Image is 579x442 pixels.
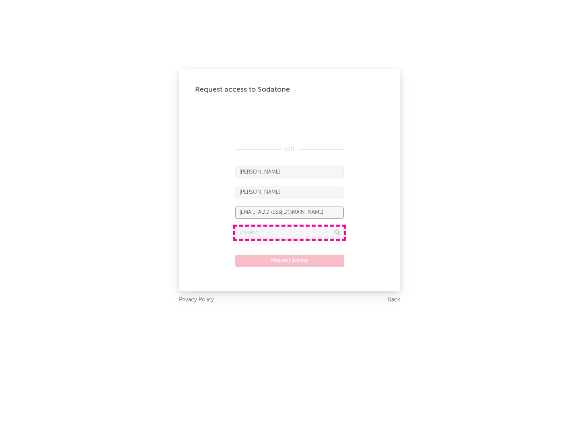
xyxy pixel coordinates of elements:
[235,145,344,154] div: OR
[235,207,344,219] input: Email
[235,255,344,267] button: Request Access
[388,295,400,305] a: Back
[235,227,344,239] input: Division
[235,186,344,198] input: Last Name
[235,166,344,178] input: First Name
[195,85,384,94] div: Request access to Sodatone
[179,295,214,305] a: Privacy Policy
